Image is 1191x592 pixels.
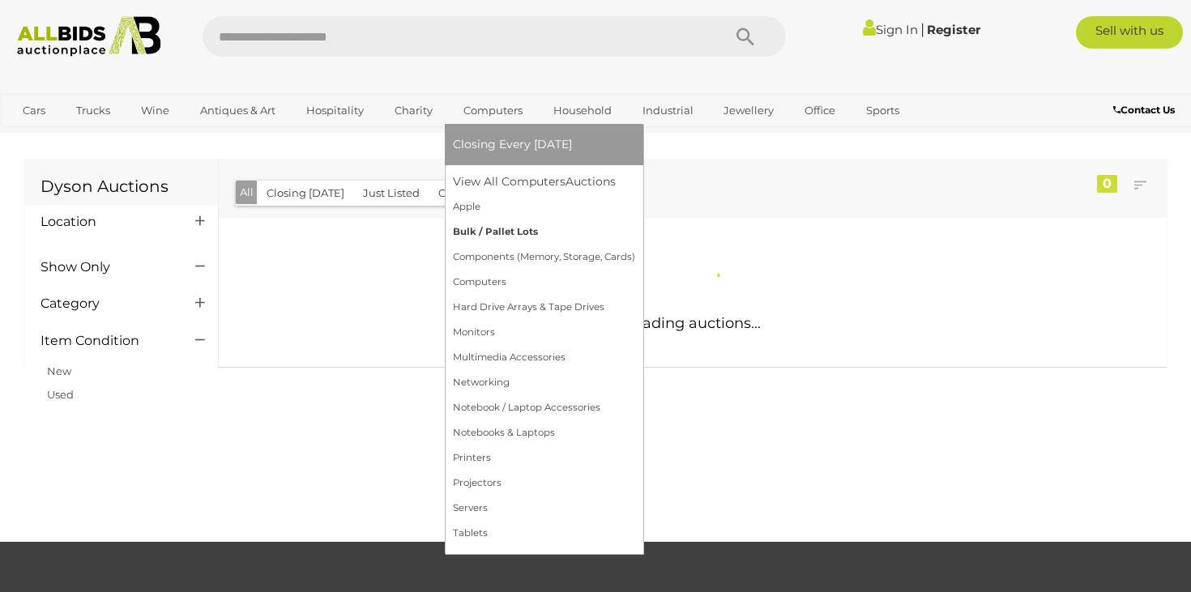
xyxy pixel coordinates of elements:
a: Sign In [863,22,918,37]
a: Household [543,97,622,124]
a: Wine [130,97,180,124]
a: Jewellery [713,97,784,124]
a: Charity [384,97,443,124]
a: Office [794,97,846,124]
a: Hospitality [296,97,374,124]
button: Search [705,16,786,57]
div: 0 [1097,175,1117,193]
button: Just Listed [353,181,429,206]
button: Closing Next [429,181,515,206]
span: Loading auctions... [625,314,761,332]
img: Allbids.com.au [9,16,169,57]
a: Antiques & Art [190,97,286,124]
a: New [47,364,71,377]
b: Contact Us [1113,104,1175,116]
h4: Category [41,296,171,311]
a: Sell with us [1076,16,1183,49]
button: Closing [DATE] [257,181,354,206]
a: [GEOGRAPHIC_DATA] [12,124,148,151]
a: Trucks [66,97,121,124]
a: Sports [856,97,910,124]
button: All [236,181,258,204]
h4: Show Only [41,260,171,275]
a: Register [927,22,980,37]
h4: Item Condition [41,334,171,348]
a: Industrial [632,97,704,124]
a: Contact Us [1113,101,1179,119]
h1: Dyson Auctions [41,177,202,195]
h4: Location [41,215,171,229]
a: Computers [453,97,533,124]
a: Used [47,388,74,401]
a: Cars [12,97,56,124]
span: | [920,20,924,38]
